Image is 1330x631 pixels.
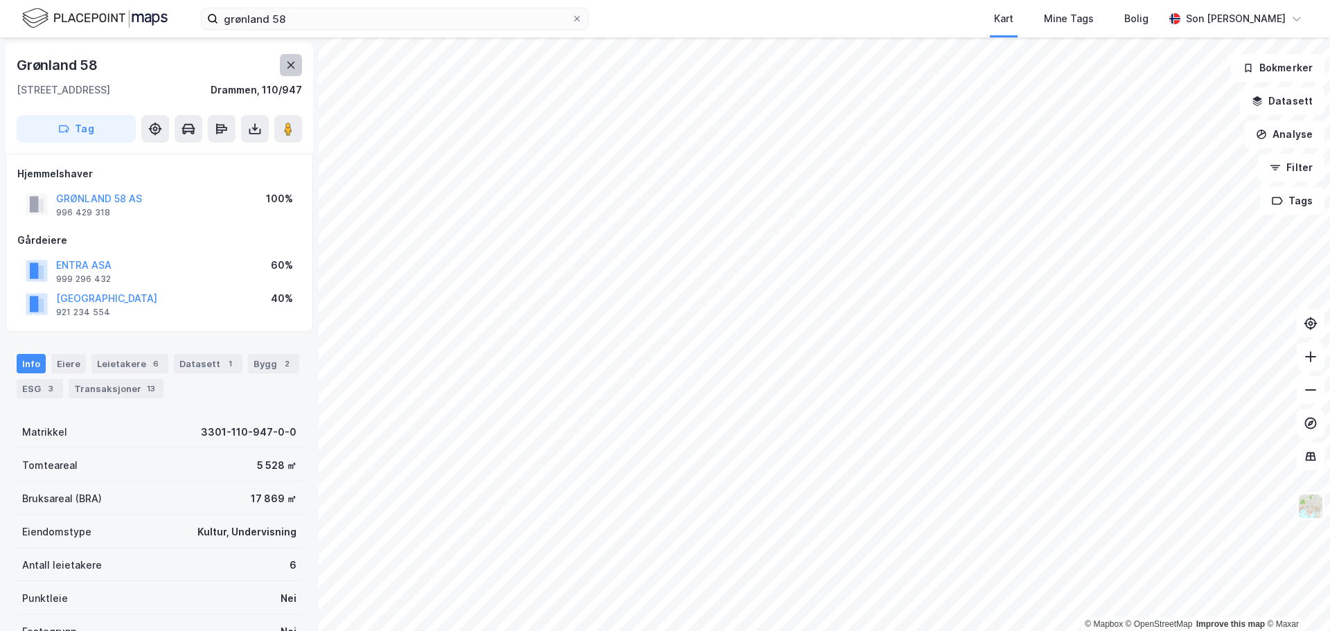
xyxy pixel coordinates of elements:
div: Son [PERSON_NAME] [1186,10,1286,27]
div: Nei [281,590,296,607]
input: Søk på adresse, matrikkel, gårdeiere, leietakere eller personer [218,8,571,29]
div: Kultur, Undervisning [197,524,296,540]
div: 5 528 ㎡ [257,457,296,474]
button: Analyse [1244,121,1324,148]
button: Tag [17,115,136,143]
div: Drammen, 110/947 [211,82,302,98]
button: Filter [1258,154,1324,181]
button: Bokmerker [1231,54,1324,82]
div: Kart [994,10,1013,27]
div: Punktleie [22,590,68,607]
div: Antall leietakere [22,557,102,574]
div: Bruksareal (BRA) [22,490,102,507]
iframe: Chat Widget [1261,565,1330,631]
div: Tomteareal [22,457,78,474]
div: Leietakere [91,354,168,373]
img: logo.f888ab2527a4732fd821a326f86c7f29.svg [22,6,168,30]
div: 3301-110-947-0-0 [201,424,296,441]
div: Transaksjoner [69,379,163,398]
div: Bolig [1124,10,1149,27]
div: 60% [271,257,293,274]
div: 100% [266,190,293,207]
div: Matrikkel [22,424,67,441]
div: 40% [271,290,293,307]
div: 2 [280,357,294,371]
div: 999 296 432 [56,274,111,285]
div: 13 [144,382,158,396]
div: 3 [44,382,57,396]
div: 17 869 ㎡ [251,490,296,507]
div: Info [17,354,46,373]
div: Datasett [174,354,242,373]
div: 921 234 554 [56,307,110,318]
a: Improve this map [1196,619,1265,629]
div: Grønland 58 [17,54,100,76]
div: ESG [17,379,63,398]
div: Hjemmelshaver [17,166,301,182]
a: Mapbox [1085,619,1123,629]
div: 1 [223,357,237,371]
a: OpenStreetMap [1126,619,1193,629]
div: Bygg [248,354,299,373]
img: Z [1297,493,1324,519]
div: 6 [290,557,296,574]
button: Datasett [1240,87,1324,115]
div: Kontrollprogram for chat [1261,565,1330,631]
div: 6 [149,357,163,371]
div: Eiere [51,354,86,373]
div: 996 429 318 [56,207,110,218]
div: [STREET_ADDRESS] [17,82,110,98]
div: Gårdeiere [17,232,301,249]
div: Eiendomstype [22,524,91,540]
button: Tags [1260,187,1324,215]
div: Mine Tags [1044,10,1094,27]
